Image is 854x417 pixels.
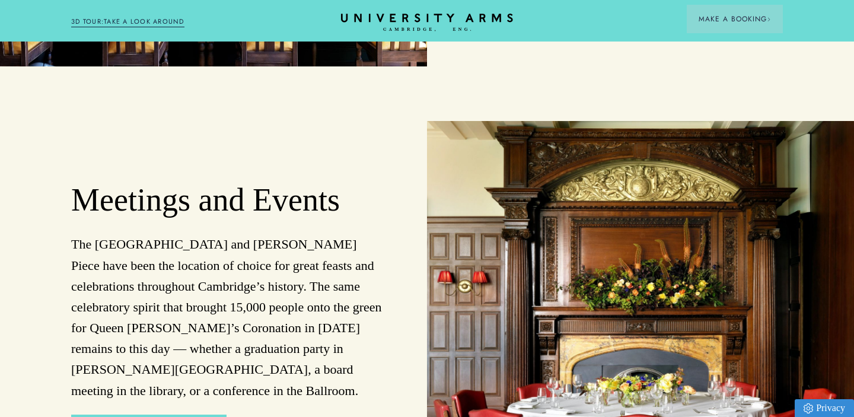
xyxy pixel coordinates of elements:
[71,234,386,401] p: The [GEOGRAPHIC_DATA] and [PERSON_NAME] Piece have been the location of choice for great feasts a...
[804,403,813,413] img: Privacy
[341,14,513,32] a: Home
[767,17,771,21] img: Arrow icon
[699,14,771,24] span: Make a Booking
[71,181,386,220] h2: Meetings and Events
[687,5,783,33] button: Make a BookingArrow icon
[795,399,854,417] a: Privacy
[71,17,184,27] a: 3D TOUR:TAKE A LOOK AROUND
